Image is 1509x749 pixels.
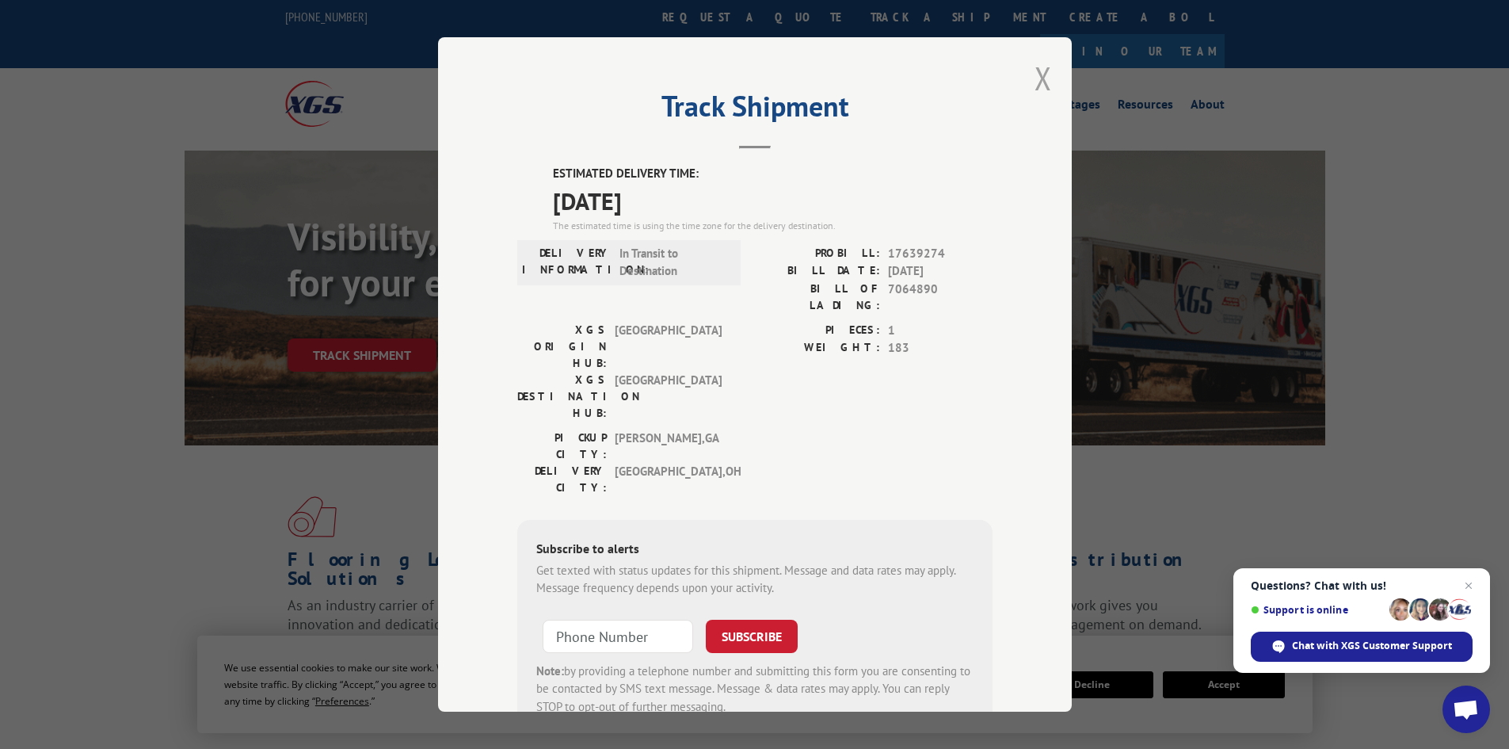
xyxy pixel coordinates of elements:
[888,281,993,314] span: 7064890
[553,165,993,183] label: ESTIMATED DELIVERY TIME:
[536,663,564,678] strong: Note:
[706,620,798,653] button: SUBSCRIBE
[517,322,607,372] label: XGS ORIGIN HUB:
[755,281,880,314] label: BILL OF LADING:
[553,219,993,233] div: The estimated time is using the time zone for the delivery destination.
[1251,579,1473,592] span: Questions? Chat with us!
[1442,686,1490,733] div: Open chat
[888,245,993,263] span: 17639274
[888,339,993,357] span: 183
[615,463,722,496] span: [GEOGRAPHIC_DATA] , OH
[536,562,974,598] div: Get texted with status updates for this shipment. Message and data rates may apply. Message frequ...
[888,322,993,340] span: 1
[755,339,880,357] label: WEIGHT:
[755,262,880,281] label: BILL DATE:
[517,372,607,422] label: XGS DESTINATION HUB:
[1459,576,1478,595] span: Close chat
[517,463,607,496] label: DELIVERY CITY:
[615,322,722,372] span: [GEOGRAPHIC_DATA]
[517,95,993,125] h2: Track Shipment
[522,245,612,281] label: DELIVERY INFORMATION:
[615,430,722,463] span: [PERSON_NAME] , GA
[517,430,607,463] label: PICKUP CITY:
[615,372,722,422] span: [GEOGRAPHIC_DATA]
[553,183,993,219] span: [DATE]
[536,539,974,562] div: Subscribe to alerts
[619,245,726,281] span: In Transit to Destination
[888,262,993,281] span: [DATE]
[1292,639,1452,653] span: Chat with XGS Customer Support
[536,663,974,717] div: by providing a telephone number and submitting this form you are consenting to be contacted by SM...
[543,620,693,653] input: Phone Number
[755,245,880,263] label: PROBILL:
[1251,604,1384,616] span: Support is online
[755,322,880,340] label: PIECES:
[1035,57,1052,99] button: Close modal
[1251,632,1473,662] div: Chat with XGS Customer Support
